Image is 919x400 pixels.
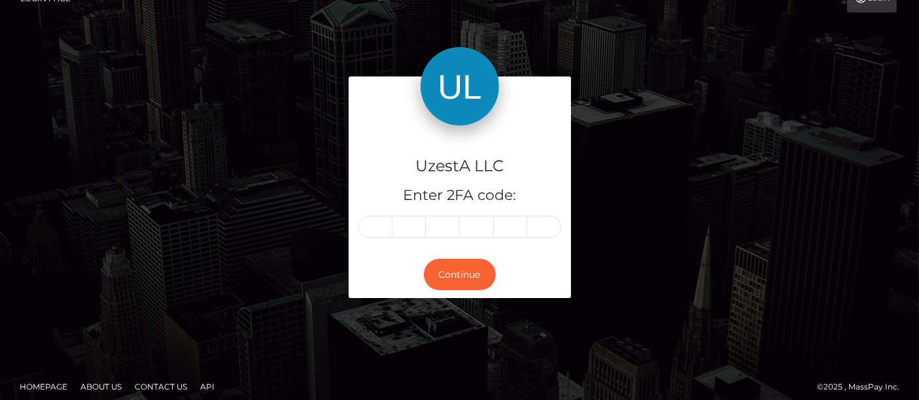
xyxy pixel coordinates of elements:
[358,186,561,206] h5: Enter 2FA code:
[75,376,127,397] a: About Us
[424,259,496,291] button: Continue
[14,376,73,397] a: Homepage
[195,376,220,397] a: API
[358,155,561,178] h4: UzestA LLC
[130,376,192,397] a: Contact Us
[421,47,499,125] img: UzestA LLC
[817,380,909,394] div: © 2025 , MassPay Inc.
